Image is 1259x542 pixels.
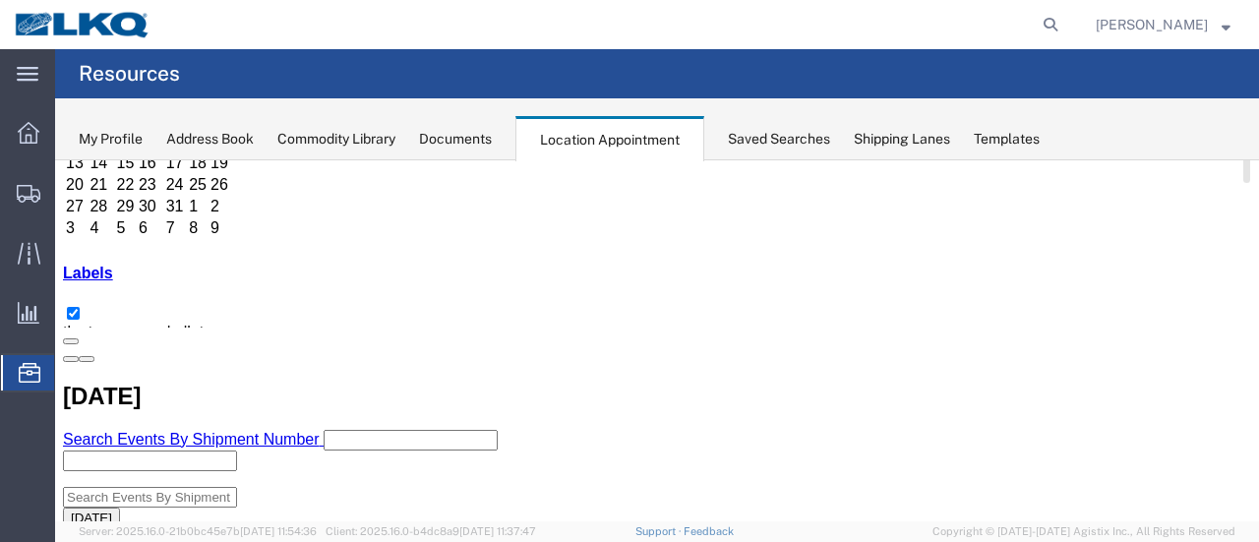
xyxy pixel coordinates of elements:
td: 20 [10,15,31,34]
td: 25 [133,15,152,34]
td: 21 [33,15,58,34]
a: Labels [8,104,58,121]
td: 27 [10,36,31,56]
td: 28 [33,36,58,56]
div: Location Appointment [515,116,704,161]
span: tlanta ages and allets [8,163,156,180]
a: Support [635,525,685,537]
input: tlanta ages and allets [12,147,25,159]
td: 7 [110,58,132,78]
span: Client: 2025.16.0-b4dc8a9 [326,525,536,537]
td: 9 [154,58,176,78]
img: logo [14,10,151,39]
span: Server: 2025.16.0-21b0bc45e7b [79,525,317,537]
h4: Resources [79,49,180,98]
td: 29 [61,36,81,56]
button: [PERSON_NAME] [1095,13,1231,36]
input: Search Events By Shipment Number [8,327,182,347]
td: 2 [154,36,176,56]
div: Shipping Lanes [854,129,950,150]
a: Feedback [684,525,734,537]
td: 3 [10,58,31,78]
div: Documents [419,129,492,150]
h2: [DATE] [8,222,1196,250]
td: 31 [110,36,132,56]
td: 6 [83,58,108,78]
iframe: FS Legacy Container [55,160,1259,521]
div: My Profile [79,129,143,150]
td: 4 [33,58,58,78]
span: [DATE] 11:54:36 [240,525,317,537]
span: Marc Metzger [1096,14,1208,35]
button: [DATE] [8,347,65,368]
td: 30 [83,36,108,56]
div: Saved Searches [728,129,830,150]
td: 26 [154,15,176,34]
td: 22 [61,15,81,34]
div: Address Book [166,129,254,150]
span: [DATE] 11:37:47 [459,525,536,537]
td: 8 [133,58,152,78]
span: Search Events By Shipment Number [8,271,265,287]
td: 24 [110,15,132,34]
div: Templates [974,129,1040,150]
td: 23 [83,15,108,34]
a: Search Events By Shipment Number [8,271,269,287]
span: Copyright © [DATE]-[DATE] Agistix Inc., All Rights Reserved [932,523,1235,540]
td: 5 [61,58,81,78]
div: Commodity Library [277,129,395,150]
td: 1 [133,36,152,56]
